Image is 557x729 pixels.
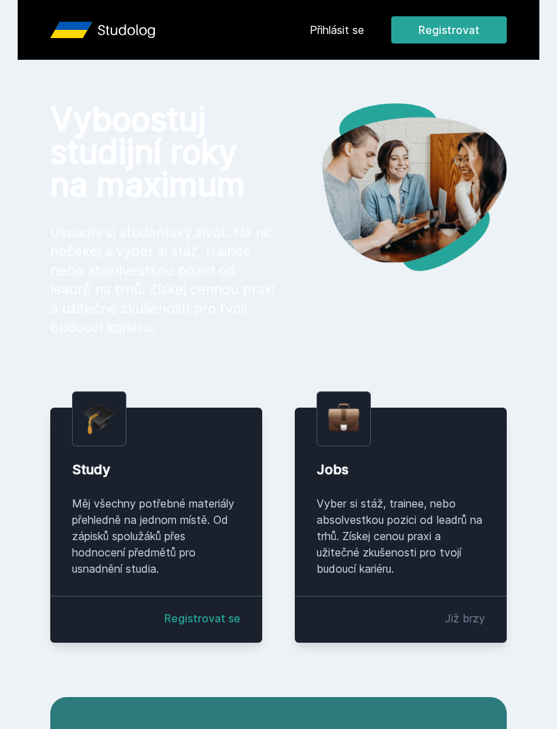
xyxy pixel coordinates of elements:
div: Již brzy [445,610,485,626]
button: Registrovat [391,16,507,43]
h1: Vyboostuj studijní roky na maximum [50,103,278,201]
img: graduation-cap.png [84,403,115,435]
div: Jobs [317,460,485,479]
div: Study [72,460,240,479]
p: Usnadni si studentský život. Na nic nečekej a vyber si stáž, trainee nebo absolvestkou pozici od ... [50,223,278,337]
a: Registrovat se [164,610,240,626]
div: Vyber si stáž, trainee, nebo absolvestkou pozici od leadrů na trhů. Získej cenou praxi a užitečné... [317,495,485,577]
div: Měj všechny potřebné materiály přehledně na jednom místě. Od zápisků spolužáků přes hodnocení pře... [72,495,240,577]
a: Přihlásit se [310,22,364,38]
img: briefcase.png [328,400,359,435]
img: hero.png [278,103,507,271]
